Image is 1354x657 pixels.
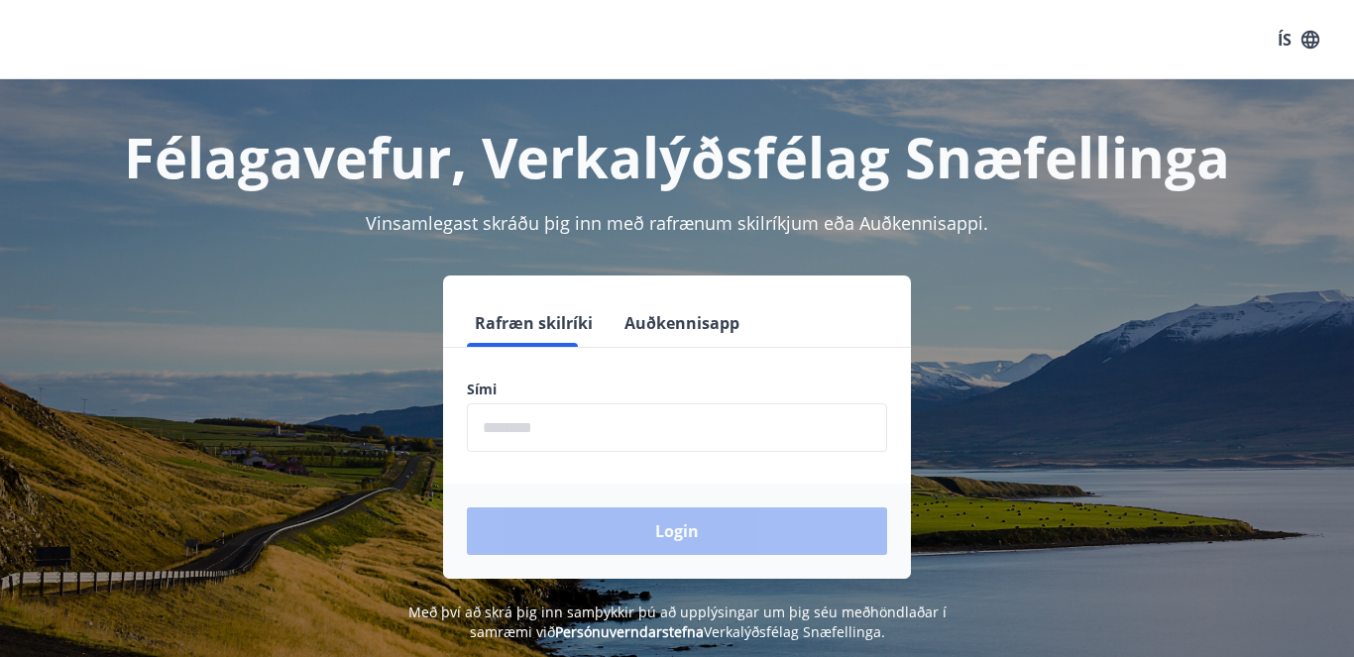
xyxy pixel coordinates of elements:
[467,299,601,347] button: Rafræn skilríki
[617,299,747,347] button: Auðkennisapp
[24,119,1330,194] h1: Félagavefur, Verkalýðsfélag Snæfellinga
[366,211,988,235] span: Vinsamlegast skráðu þig inn með rafrænum skilríkjum eða Auðkennisappi.
[408,602,947,641] span: Með því að skrá þig inn samþykkir þú að upplýsingar um þig séu meðhöndlaðar í samræmi við Verkalý...
[555,622,704,641] a: Persónuverndarstefna
[467,380,887,399] label: Sími
[1267,22,1330,57] button: ÍS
